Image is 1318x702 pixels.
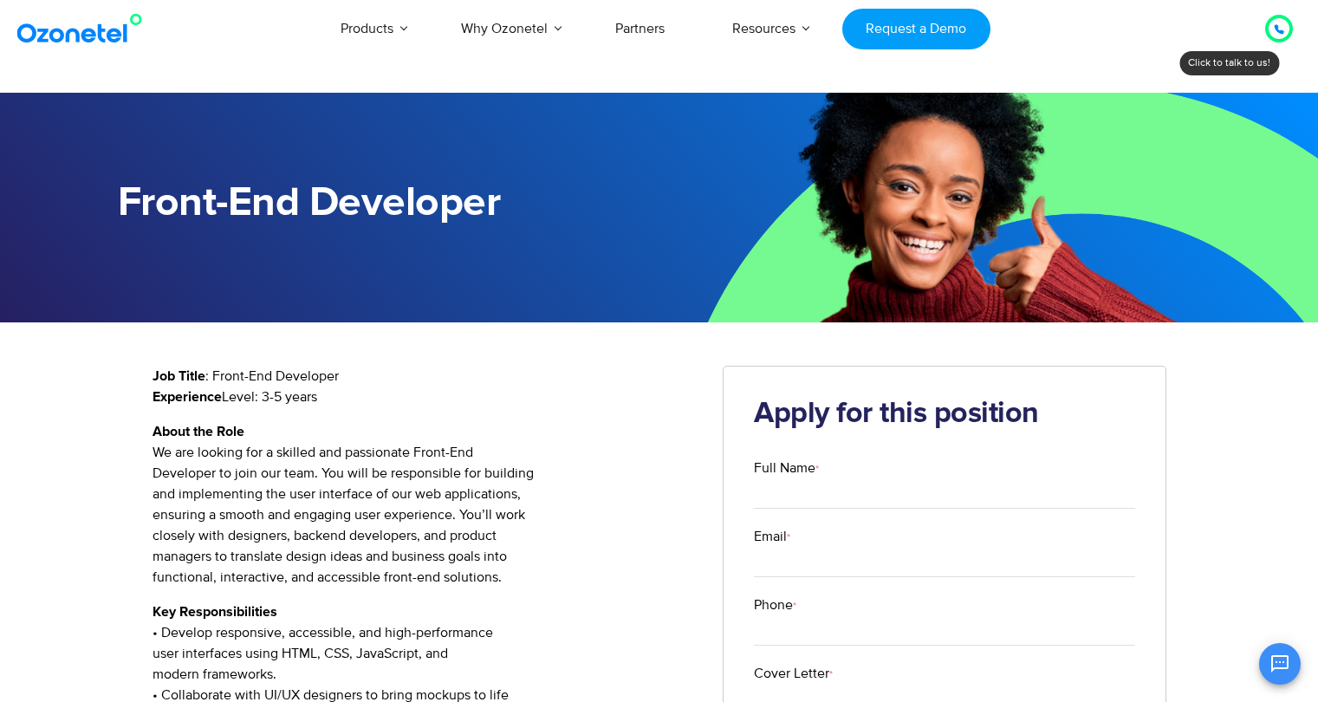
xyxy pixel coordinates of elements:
[754,595,1135,615] label: Phone
[153,425,244,439] strong: About the Role
[153,369,205,383] strong: Job Title
[754,458,1135,478] label: Full Name
[754,526,1135,547] label: Email
[153,366,698,407] p: : Front-End Developer Level: 3-5 years
[754,397,1135,432] h2: Apply for this position
[842,9,990,49] a: Request a Demo
[153,605,277,619] strong: Key Responsibilities
[1259,643,1301,685] button: Open chat
[153,390,222,404] strong: Experience
[118,179,659,227] h1: Front-End Developer
[153,421,698,588] p: We are looking for a skilled and passionate Front-End Developer to join our team. You will be res...
[754,663,1135,684] label: Cover Letter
